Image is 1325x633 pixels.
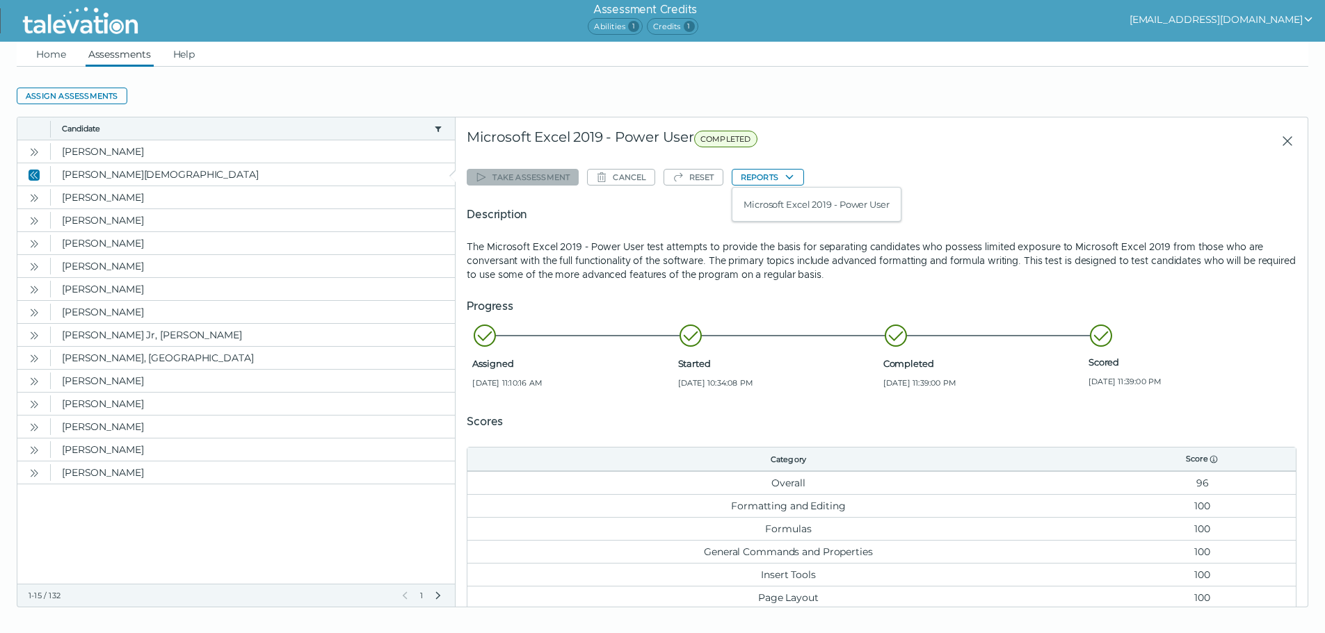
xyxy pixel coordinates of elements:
[1130,11,1314,28] button: show user actions
[732,169,804,186] button: Reports
[51,186,455,208] clr-dg-cell: [PERSON_NAME]
[51,393,455,415] clr-dg-cell: [PERSON_NAME]
[51,209,455,231] clr-dg-cell: [PERSON_NAME]
[26,418,42,435] button: Open
[467,206,1296,223] h5: Description
[51,438,455,461] clr-dg-cell: [PERSON_NAME]
[419,590,424,601] span: 1
[883,377,1083,388] span: [DATE] 11:39:00 PM
[26,304,42,320] button: Open
[51,140,455,163] clr-dg-cell: [PERSON_NAME]
[26,166,42,183] button: Close
[467,298,1296,315] h5: Progress
[587,169,655,186] button: Cancel
[29,192,40,204] cds-icon: Open
[467,240,1296,281] p: The Microsoft Excel 2019 - Power User test attempts to provide the basis for separating candidate...
[467,129,1016,154] div: Microsoft Excel 2019 - Power User
[51,232,455,254] clr-dg-cell: [PERSON_NAME]
[26,441,42,458] button: Open
[433,123,444,134] button: candidate filter
[51,278,455,300] clr-dg-cell: [PERSON_NAME]
[26,281,42,297] button: Open
[29,261,40,272] cds-icon: Open
[628,21,639,32] span: 1
[1109,494,1296,517] td: 100
[29,215,40,227] cds-icon: Open
[399,590,410,601] button: Previous Page
[664,169,723,186] button: Reset
[647,18,698,35] span: Credits
[29,445,40,456] cds-icon: Open
[17,3,144,38] img: Talevation_Logo_Transparent_white.png
[467,169,579,186] button: Take assessment
[1109,563,1296,586] td: 100
[29,170,40,181] cds-icon: Close
[678,358,878,369] span: Started
[62,123,428,134] button: Candidate
[29,590,391,601] div: 1-15 / 132
[467,413,1296,430] h5: Scores
[29,399,40,410] cds-icon: Open
[467,540,1109,563] td: General Commands and Properties
[29,330,40,341] cds-icon: Open
[1109,447,1296,471] th: Score
[26,189,42,206] button: Open
[51,255,455,277] clr-dg-cell: [PERSON_NAME]
[467,494,1109,517] td: Formatting and Editing
[26,350,42,366] button: Open
[1109,471,1296,494] td: 96
[1109,540,1296,563] td: 100
[51,347,455,369] clr-dg-cell: [PERSON_NAME], [GEOGRAPHIC_DATA]
[26,464,42,481] button: Open
[694,131,757,147] span: COMPLETED
[51,370,455,392] clr-dg-cell: [PERSON_NAME]
[467,517,1109,540] td: Formulas
[29,147,40,158] cds-icon: Open
[29,422,40,433] cds-icon: Open
[51,324,455,346] clr-dg-cell: [PERSON_NAME] Jr, [PERSON_NAME]
[678,377,878,388] span: [DATE] 10:34:08 PM
[732,196,901,213] button: Microsoft Excel 2019 - Power User
[29,284,40,295] cds-icon: Open
[433,590,444,601] button: Next Page
[26,235,42,252] button: Open
[1109,517,1296,540] td: 100
[588,1,702,18] h6: Assessment Credits
[1089,376,1288,387] span: [DATE] 11:39:00 PM
[1089,356,1288,368] span: Scored
[17,88,127,104] button: Assign assessments
[86,42,154,67] a: Assessments
[684,21,695,32] span: 1
[1109,586,1296,609] td: 100
[26,372,42,389] button: Open
[29,376,40,387] cds-icon: Open
[26,258,42,274] button: Open
[26,395,42,412] button: Open
[883,358,1083,369] span: Completed
[467,471,1109,494] td: Overall
[588,18,643,35] span: Abilities
[472,377,672,388] span: [DATE] 11:10:16 AM
[26,327,42,343] button: Open
[467,586,1109,609] td: Page Layout
[472,358,672,369] span: Assigned
[467,447,1109,471] th: Category
[51,416,455,438] clr-dg-cell: [PERSON_NAME]
[51,301,455,323] clr-dg-cell: [PERSON_NAME]
[1270,129,1296,154] button: Close
[29,238,40,249] cds-icon: Open
[26,143,42,160] button: Open
[26,212,42,229] button: Open
[51,461,455,484] clr-dg-cell: [PERSON_NAME]
[29,468,40,479] cds-icon: Open
[170,42,198,67] a: Help
[29,307,40,318] cds-icon: Open
[29,353,40,364] cds-icon: Open
[51,163,455,186] clr-dg-cell: [PERSON_NAME][DEMOGRAPHIC_DATA]
[33,42,69,67] a: Home
[467,563,1109,586] td: Insert Tools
